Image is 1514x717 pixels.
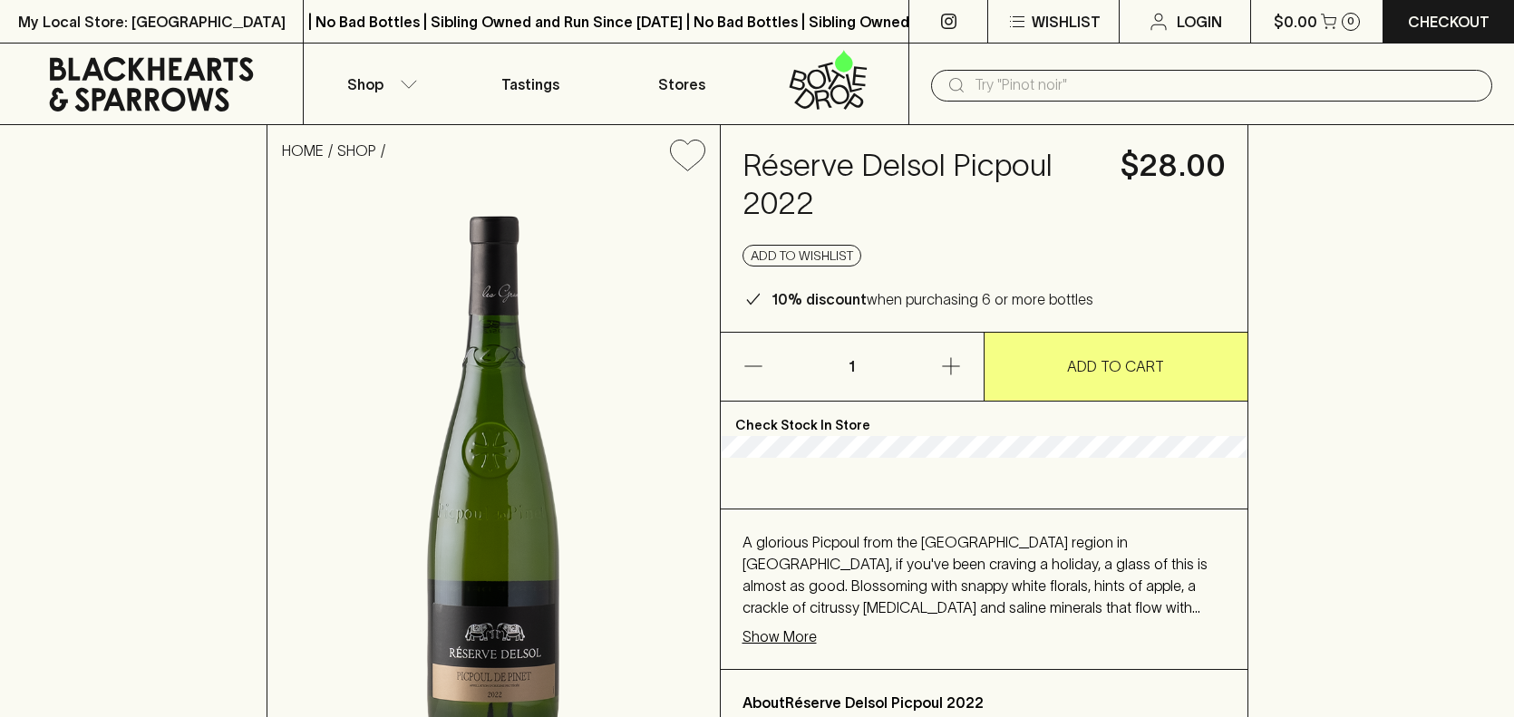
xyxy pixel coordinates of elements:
p: Wishlist [1032,11,1101,33]
p: Stores [658,73,705,95]
p: Check Stock In Store [721,402,1247,436]
span: A glorious Picpoul from the [GEOGRAPHIC_DATA] region in [GEOGRAPHIC_DATA], if you've been craving... [742,534,1208,637]
p: Show More [742,625,817,647]
p: Checkout [1408,11,1490,33]
h4: Réserve Delsol Picpoul 2022 [742,147,1099,223]
button: Add to wishlist [742,245,861,266]
a: Tastings [455,44,607,124]
button: ADD TO CART [985,333,1247,401]
a: Stores [607,44,758,124]
button: Add to wishlist [663,132,713,179]
button: Shop [304,44,455,124]
input: Try "Pinot noir" [975,71,1478,100]
a: SHOP [337,142,376,159]
p: Login [1177,11,1222,33]
p: ADD TO CART [1067,355,1164,377]
p: 1 [830,333,874,401]
p: Shop [347,73,383,95]
p: 0 [1347,16,1354,26]
p: Tastings [501,73,559,95]
a: HOME [282,142,324,159]
p: when purchasing 6 or more bottles [772,288,1093,310]
p: About Réserve Delsol Picpoul 2022 [742,692,1226,713]
p: My Local Store: [GEOGRAPHIC_DATA] [18,11,286,33]
h4: $28.00 [1121,147,1226,185]
b: 10% discount [772,291,867,307]
p: $0.00 [1274,11,1317,33]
